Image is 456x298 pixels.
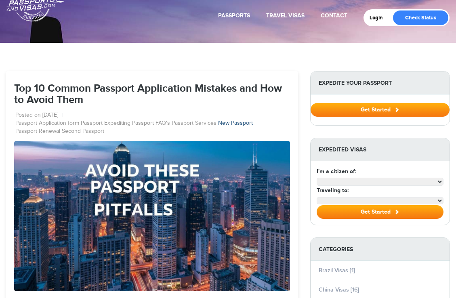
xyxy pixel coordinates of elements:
[311,238,450,261] strong: Categories
[218,120,253,128] a: New Passport
[266,12,305,19] a: Travel Visas
[321,12,347,19] a: Contact
[14,141,290,291] img: passport-top_10_mistakes_-_28de80_-_2186b91805bf8f87dc4281b6adbed06c6a56d5ae.jpg
[15,120,79,128] a: Passport Application form
[15,128,60,136] a: Passport Renewal
[319,286,359,293] a: China Visas [16]
[311,106,450,113] a: Get Started
[311,138,450,161] strong: Expedited Visas
[81,120,130,128] a: Passport Expediting
[311,71,450,94] strong: Expedite Your Passport
[317,205,443,219] button: Get Started
[317,186,349,195] label: Traveling to:
[393,10,448,25] a: Check Status
[14,83,290,106] h1: Top 10 Common Passport Application Mistakes and How to Avoid Them
[172,120,216,128] a: Passport Services
[317,167,356,176] label: I'm a citizen of:
[62,128,104,136] a: Second Passport
[370,15,389,21] a: Login
[218,12,250,19] a: Passports
[132,120,170,128] a: Passport FAQ's
[319,267,355,274] a: Brazil Visas [1]
[311,103,450,117] button: Get Started
[15,111,63,120] li: Posted on [DATE]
